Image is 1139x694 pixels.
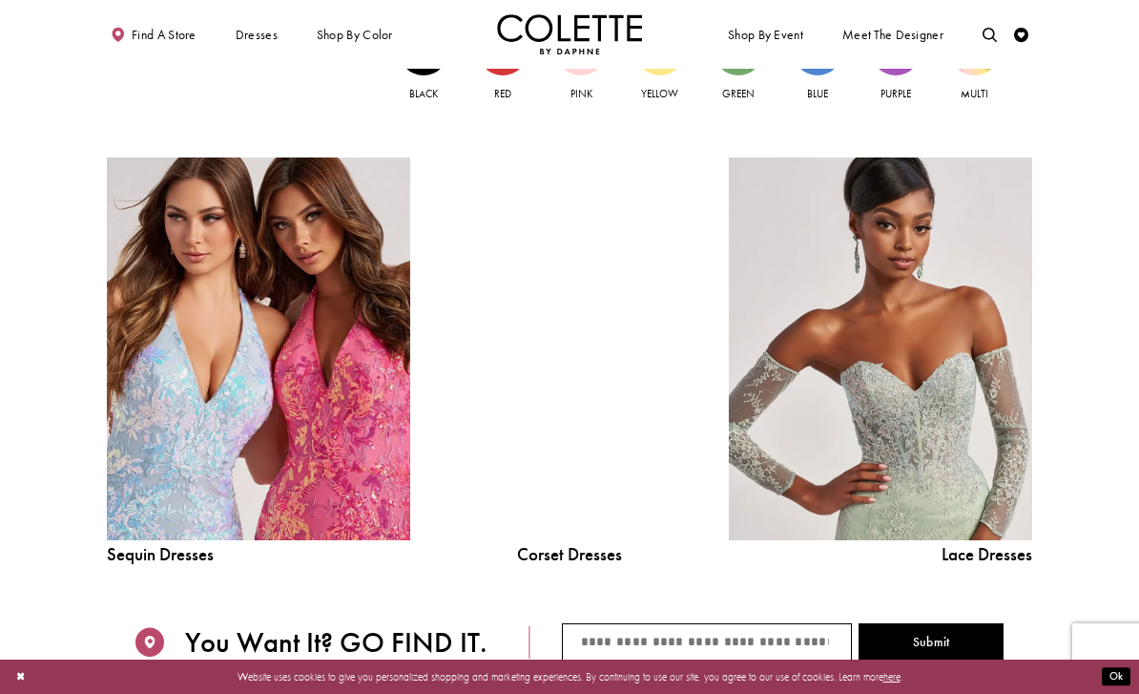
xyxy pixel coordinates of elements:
[880,87,911,100] span: Purple
[317,28,393,42] span: Shop by color
[232,14,281,54] span: Dresses
[729,158,1032,541] a: Lace Dress Spring 2025 collection Related Link
[979,14,1001,54] a: Toggle search
[562,623,851,661] input: City/State/ZIP code
[409,87,438,100] span: Black
[497,14,642,54] img: Colette by Daphne
[529,623,1032,661] form: Store Finder Form
[729,546,1032,564] span: Lace Dresses
[1010,14,1032,54] a: Check Wishlist
[132,28,197,42] span: Find a store
[807,87,828,100] span: Blue
[570,87,592,100] span: Pink
[961,87,988,100] span: Multi
[722,87,755,100] span: Green
[839,14,947,54] a: Meet the designer
[461,546,677,564] a: Corset Dresses
[883,670,901,683] a: here
[842,28,943,42] span: Meet the designer
[139,38,366,72] span: Find YOUR Color
[497,14,642,54] a: Visit Home Page
[185,626,487,660] span: You Want It? GO FIND IT.
[859,623,1004,661] button: Submit
[104,667,1035,686] p: Website uses cookies to give you personalized shopping and marketing experiences. By continuing t...
[1102,668,1130,686] button: Submit Dialog
[724,14,806,54] span: Shop By Event
[107,546,410,564] span: Sequin Dresses
[236,28,278,42] span: Dresses
[107,14,199,54] a: Find a store
[313,14,396,54] span: Shop by color
[494,87,511,100] span: Red
[9,664,32,690] button: Close Dialog
[107,158,410,541] a: Sequin Dresses Related Link
[728,28,803,42] span: Shop By Event
[641,87,678,100] span: Yellow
